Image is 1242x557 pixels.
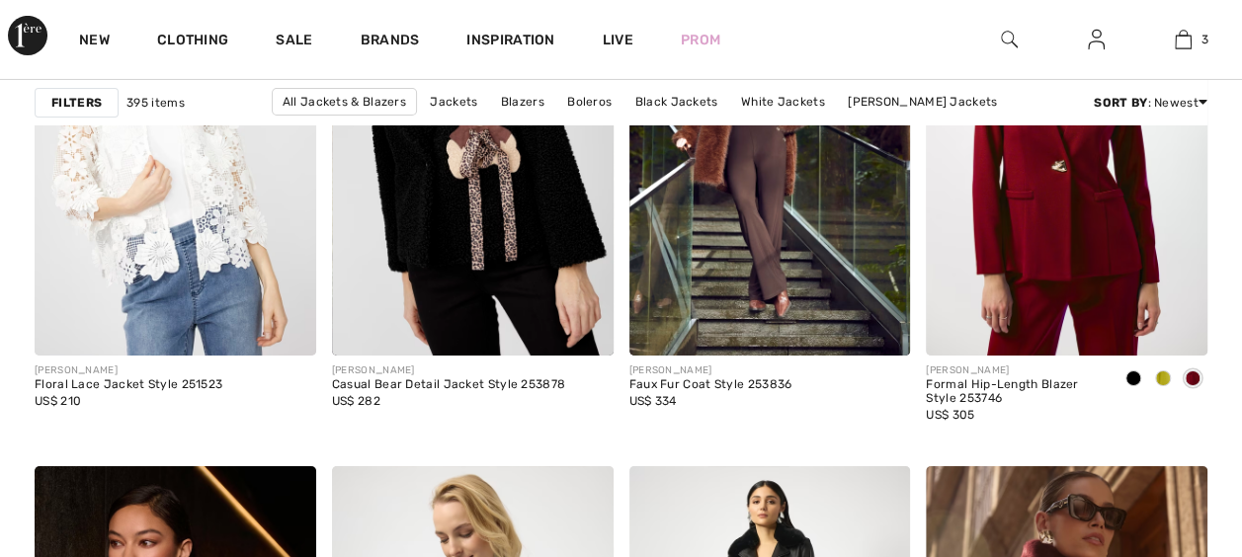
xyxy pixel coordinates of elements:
[35,363,222,378] div: [PERSON_NAME]
[491,88,554,114] a: Blazers
[1148,363,1178,396] div: Fern
[79,32,110,52] a: New
[332,394,380,408] span: US$ 282
[332,378,565,392] div: Casual Bear Detail Jacket Style 253878
[681,30,720,50] a: Prom
[361,32,420,52] a: Brands
[629,394,677,408] span: US$ 334
[557,88,621,114] a: Boleros
[926,363,1103,378] div: [PERSON_NAME]
[272,87,417,115] a: All Jackets & Blazers
[629,363,792,378] div: [PERSON_NAME]
[276,32,312,52] a: Sale
[1178,363,1207,396] div: Merlot
[1072,28,1120,52] a: Sign In
[332,363,565,378] div: [PERSON_NAME]
[1088,28,1105,51] img: My Info
[1118,363,1148,396] div: Black
[1140,28,1225,51] a: 3
[1175,28,1192,51] img: My Bag
[531,115,649,140] a: [PERSON_NAME]
[838,88,1007,114] a: [PERSON_NAME] Jackets
[35,378,222,392] div: Floral Lace Jacket Style 251523
[35,394,81,408] span: US$ 210
[926,378,1103,406] div: Formal Hip-Length Blazer Style 253746
[43,14,84,32] span: Chat
[603,30,633,50] a: Live
[1094,95,1147,109] strong: Sort By
[625,88,728,114] a: Black Jackets
[1001,28,1018,51] img: search the website
[51,93,102,111] strong: Filters
[926,408,974,422] span: US$ 305
[1094,93,1207,111] div: : Newest
[652,115,749,140] a: Blue Jackets
[1201,31,1208,48] span: 3
[420,88,487,114] a: Jackets
[731,88,835,114] a: White Jackets
[466,32,554,52] span: Inspiration
[8,16,47,55] img: 1ère Avenue
[157,32,228,52] a: Clothing
[629,378,792,392] div: Faux Fur Coat Style 253836
[126,93,185,111] span: 395 items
